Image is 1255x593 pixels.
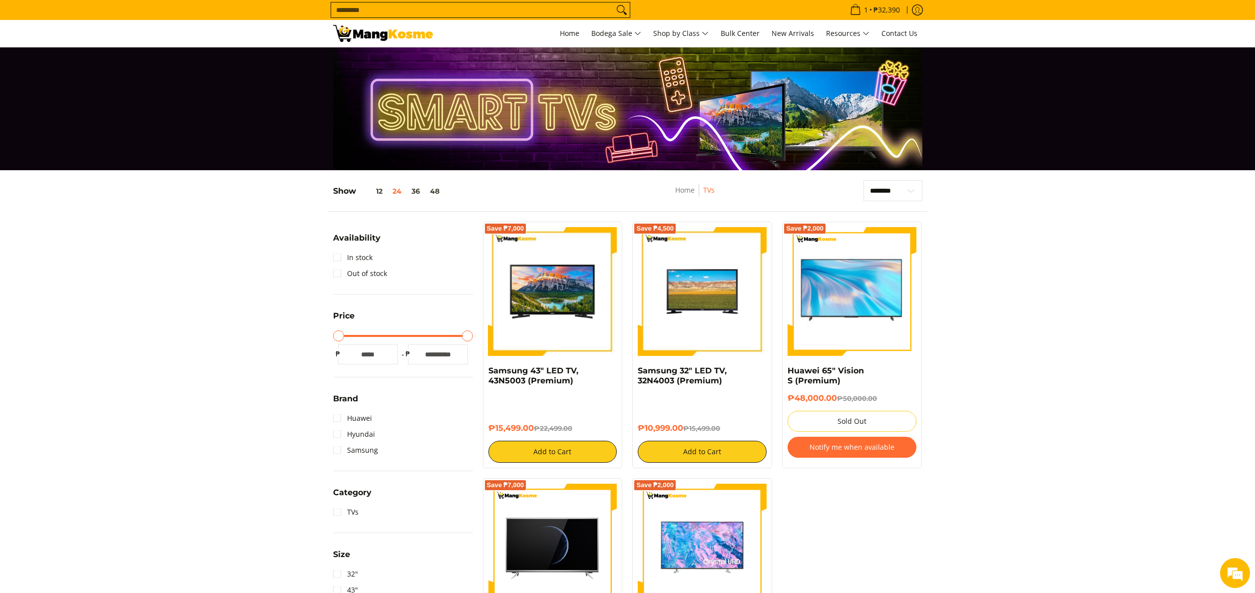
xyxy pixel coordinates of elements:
a: Samsung 43" LED TV, 43N5003 (Premium) [488,366,578,385]
button: 36 [407,187,425,195]
a: In stock [333,250,373,266]
a: Samsung [333,442,378,458]
img: TVs - Premium Television Brands l Mang Kosme [333,25,433,42]
a: TVs [333,504,359,520]
button: Search [614,2,630,17]
del: ₱15,499.00 [683,424,720,432]
span: 1 [862,6,869,13]
button: Sold Out [788,411,916,432]
button: 24 [388,187,407,195]
span: Resources [826,27,869,40]
span: Save ₱2,000 [636,482,674,488]
span: Size [333,551,350,559]
span: Brand [333,395,358,403]
a: Out of stock [333,266,387,282]
img: huawei-s-65-inch-4k-lcd-display-tv-full-view-mang-kosme [788,233,916,350]
span: ₱ [403,349,413,359]
span: • [847,4,903,15]
button: Add to Cart [488,441,617,463]
span: Contact Us [881,28,917,38]
summary: Open [333,234,381,250]
span: Availability [333,234,381,242]
img: samsung-43-inch-led-tv-full-view- mang-kosme [488,227,617,356]
a: Huawei 65" Vision S (Premium) [788,366,864,385]
a: Home [675,185,695,195]
summary: Open [333,395,358,410]
span: Home [560,28,579,38]
img: samsung-32-inch-led-tv-full-view-mang-kosme [638,227,767,356]
a: Hyundai [333,426,375,442]
h6: ₱15,499.00 [488,423,617,433]
span: New Arrivals [772,28,814,38]
a: New Arrivals [767,20,819,47]
span: Shop by Class [653,27,709,40]
span: Save ₱4,500 [636,226,674,232]
h6: ₱10,999.00 [638,423,767,433]
del: ₱50,000.00 [837,394,877,402]
nav: Breadcrumbs [619,184,771,207]
a: Contact Us [876,20,922,47]
a: Bodega Sale [586,20,646,47]
span: Save ₱7,000 [487,226,524,232]
del: ₱22,499.00 [534,424,572,432]
a: 32" [333,566,358,582]
span: ₱32,390 [872,6,901,13]
button: Add to Cart [638,441,767,463]
span: ₱ [333,349,343,359]
span: Bodega Sale [591,27,641,40]
button: 12 [356,187,388,195]
button: 48 [425,187,444,195]
a: Huawei [333,410,372,426]
summary: Open [333,312,355,327]
a: Samsung 32" LED TV, 32N4003 (Premium) [638,366,727,385]
summary: Open [333,489,372,504]
h5: Show [333,186,444,196]
h6: ₱48,000.00 [788,393,916,403]
span: Save ₱2,000 [786,226,824,232]
nav: Main Menu [443,20,922,47]
summary: Open [333,551,350,566]
a: TVs [703,185,715,195]
a: Home [555,20,584,47]
span: Category [333,489,372,497]
a: Resources [821,20,874,47]
span: Price [333,312,355,320]
button: Notify me when available [788,437,916,458]
a: Shop by Class [648,20,714,47]
a: Bulk Center [716,20,765,47]
span: Bulk Center [721,28,760,38]
span: Save ₱7,000 [487,482,524,488]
